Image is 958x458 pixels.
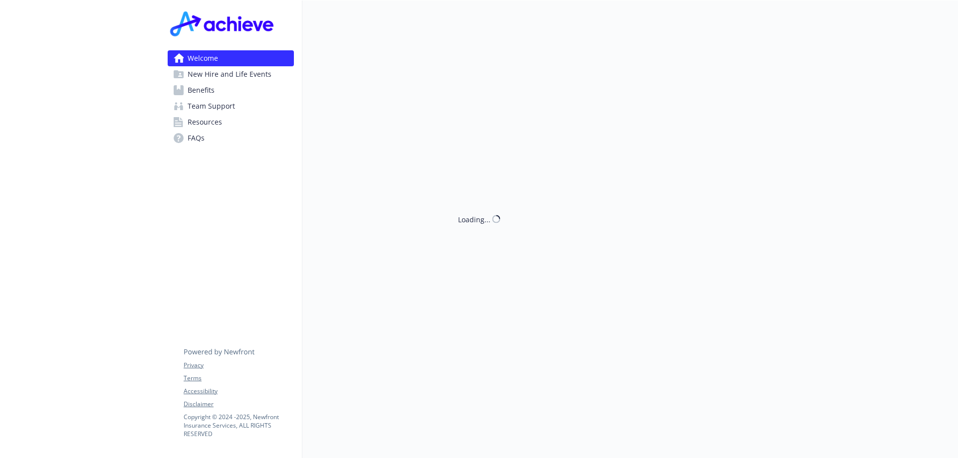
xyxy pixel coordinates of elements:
a: Team Support [168,98,294,114]
span: Team Support [188,98,235,114]
a: Privacy [184,361,293,370]
span: Benefits [188,82,215,98]
div: Loading... [458,214,490,224]
a: Resources [168,114,294,130]
span: Resources [188,114,222,130]
a: Terms [184,374,293,383]
a: Disclaimer [184,400,293,409]
a: Benefits [168,82,294,98]
span: FAQs [188,130,205,146]
a: New Hire and Life Events [168,66,294,82]
a: Welcome [168,50,294,66]
a: FAQs [168,130,294,146]
a: Accessibility [184,387,293,396]
span: New Hire and Life Events [188,66,271,82]
p: Copyright © 2024 - 2025 , Newfront Insurance Services, ALL RIGHTS RESERVED [184,413,293,438]
span: Welcome [188,50,218,66]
